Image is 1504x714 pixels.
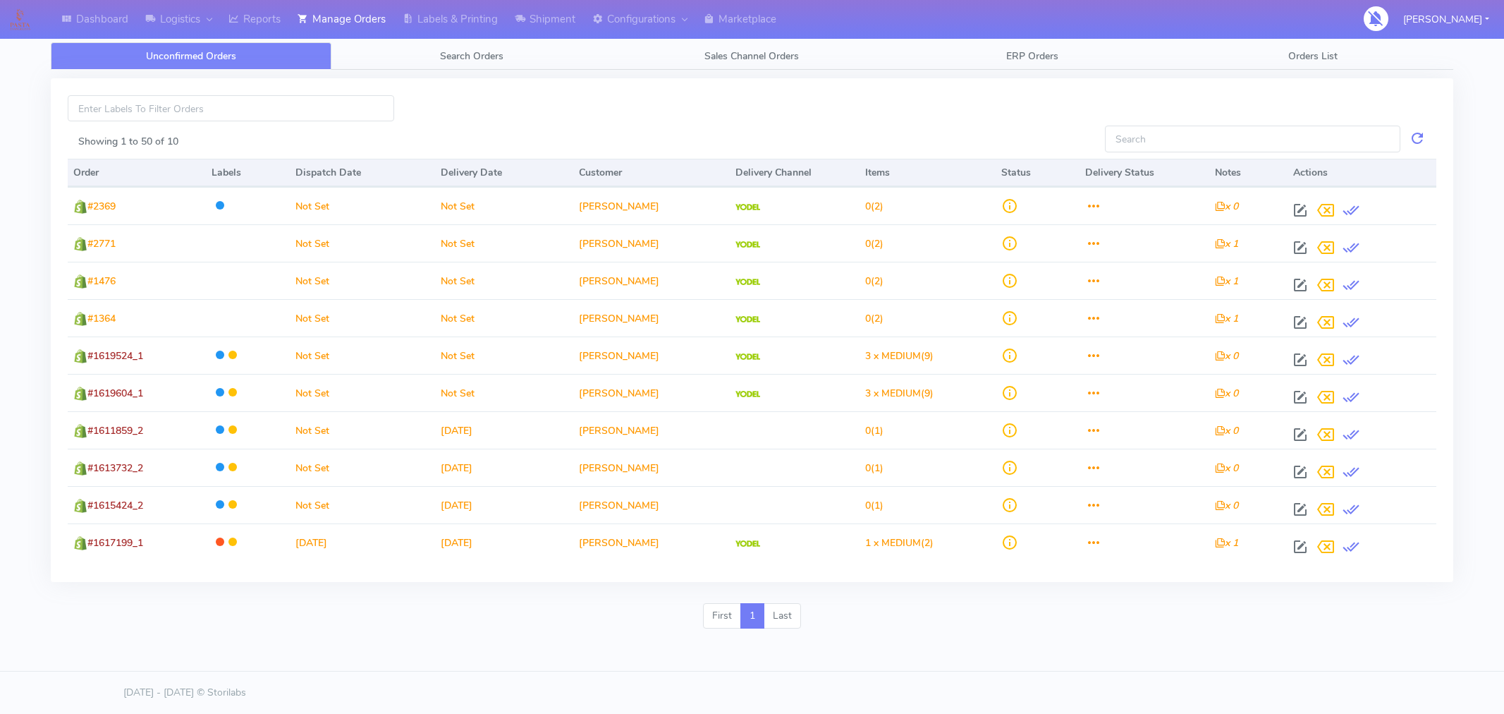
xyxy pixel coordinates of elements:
[290,299,435,337] td: Not Set
[735,204,760,211] img: Yodel
[865,200,884,213] span: (2)
[704,49,799,63] span: Sales Channel Orders
[865,536,921,550] span: 1 x MEDIUM
[87,536,143,550] span: #1617199_1
[290,449,435,486] td: Not Set
[865,461,871,475] span: 0
[87,461,143,475] span: #1613732_2
[573,337,730,374] td: [PERSON_NAME]
[865,499,871,512] span: 0
[573,299,730,337] td: [PERSON_NAME]
[1215,200,1238,213] i: x 0
[735,279,760,286] img: Yodel
[435,159,573,187] th: Delivery Date
[87,274,116,288] span: #1476
[1105,126,1400,152] input: Search
[290,486,435,524] td: Not Set
[435,337,573,374] td: Not Set
[1215,424,1238,437] i: x 0
[1215,536,1238,550] i: x 1
[206,159,290,187] th: Labels
[865,200,871,213] span: 0
[573,411,730,449] td: [PERSON_NAME]
[87,349,143,363] span: #1619524_1
[740,603,764,629] a: 1
[865,312,871,325] span: 0
[865,387,934,400] span: (9)
[573,486,730,524] td: [PERSON_NAME]
[290,337,435,374] td: Not Set
[865,349,934,363] span: (9)
[435,262,573,299] td: Not Set
[735,391,760,398] img: Yodel
[290,262,435,299] td: Not Set
[87,200,116,213] span: #2369
[290,374,435,411] td: Not Set
[1288,49,1338,63] span: Orders List
[290,159,435,187] th: Dispatch Date
[735,540,760,547] img: Yodel
[865,536,934,550] span: (2)
[1393,5,1500,34] button: [PERSON_NAME]
[68,95,394,121] input: Enter Labels To Filter Orders
[573,449,730,486] td: [PERSON_NAME]
[435,224,573,262] td: Not Set
[1215,237,1238,250] i: x 1
[865,274,871,288] span: 0
[1288,159,1436,187] th: Actions
[865,237,884,250] span: (2)
[573,374,730,411] td: [PERSON_NAME]
[435,449,573,486] td: [DATE]
[1209,159,1288,187] th: Notes
[87,424,143,437] span: #1611859_2
[573,159,730,187] th: Customer
[435,524,573,561] td: [DATE]
[1215,349,1238,363] i: x 0
[865,424,884,437] span: (1)
[1215,274,1238,288] i: x 1
[290,187,435,224] td: Not Set
[68,159,206,187] th: Order
[146,49,236,63] span: Unconfirmed Orders
[865,499,884,512] span: (1)
[87,387,143,400] span: #1619604_1
[573,262,730,299] td: [PERSON_NAME]
[735,353,760,361] img: Yodel
[1215,312,1238,325] i: x 1
[865,461,884,475] span: (1)
[87,312,116,325] span: #1364
[1215,499,1238,512] i: x 0
[860,159,996,187] th: Items
[435,411,573,449] td: [DATE]
[735,241,760,248] img: Yodel
[435,486,573,524] td: [DATE]
[290,224,435,262] td: Not Set
[78,134,178,149] label: Showing 1 to 50 of 10
[435,187,573,224] td: Not Set
[435,299,573,337] td: Not Set
[573,187,730,224] td: [PERSON_NAME]
[290,524,435,561] td: [DATE]
[87,237,116,250] span: #2771
[1006,49,1058,63] span: ERP Orders
[1080,159,1209,187] th: Delivery Status
[440,49,503,63] span: Search Orders
[87,499,143,512] span: #1615424_2
[865,274,884,288] span: (2)
[51,42,1453,70] ul: Tabs
[865,237,871,250] span: 0
[996,159,1080,187] th: Status
[865,387,921,400] span: 3 x MEDIUM
[435,374,573,411] td: Not Set
[865,424,871,437] span: 0
[1215,461,1238,475] i: x 0
[573,524,730,561] td: [PERSON_NAME]
[730,159,860,187] th: Delivery Channel
[290,411,435,449] td: Not Set
[1215,387,1238,400] i: x 0
[573,224,730,262] td: [PERSON_NAME]
[735,316,760,323] img: Yodel
[865,312,884,325] span: (2)
[865,349,921,363] span: 3 x MEDIUM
